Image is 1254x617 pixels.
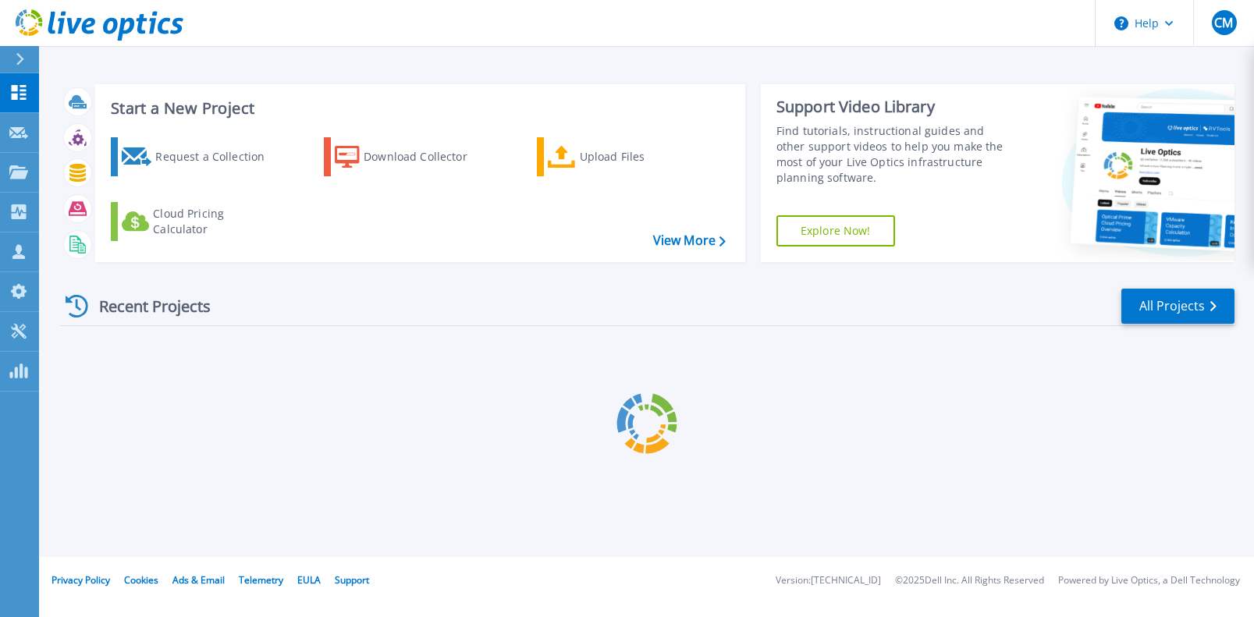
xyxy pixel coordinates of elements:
[172,573,225,587] a: Ads & Email
[653,233,726,248] a: View More
[111,100,725,117] h3: Start a New Project
[111,137,285,176] a: Request a Collection
[1121,289,1234,324] a: All Projects
[52,573,110,587] a: Privacy Policy
[537,137,711,176] a: Upload Files
[776,123,1015,186] div: Find tutorials, instructional guides and other support videos to help you make the most of your L...
[895,576,1044,586] li: © 2025 Dell Inc. All Rights Reserved
[239,573,283,587] a: Telemetry
[580,141,705,172] div: Upload Files
[1058,576,1240,586] li: Powered by Live Optics, a Dell Technology
[335,573,369,587] a: Support
[124,573,158,587] a: Cookies
[776,215,895,246] a: Explore Now!
[1214,16,1233,29] span: CM
[60,287,232,325] div: Recent Projects
[324,137,498,176] a: Download Collector
[155,141,280,172] div: Request a Collection
[297,573,321,587] a: EULA
[364,141,488,172] div: Download Collector
[776,576,881,586] li: Version: [TECHNICAL_ID]
[153,206,278,237] div: Cloud Pricing Calculator
[776,97,1015,117] div: Support Video Library
[111,202,285,241] a: Cloud Pricing Calculator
